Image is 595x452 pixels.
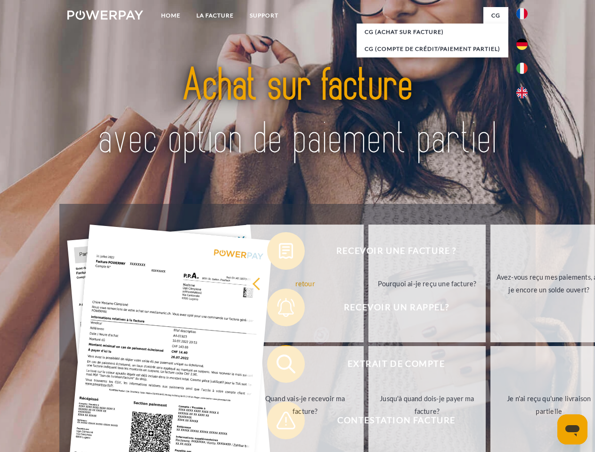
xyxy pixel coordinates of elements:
a: Support [242,7,286,24]
a: CG [483,7,508,24]
img: title-powerpay_fr.svg [90,45,505,180]
img: it [516,63,528,74]
img: en [516,87,528,98]
img: de [516,39,528,50]
iframe: Bouton de lancement de la fenêtre de messagerie [557,414,587,444]
a: CG (achat sur facture) [357,24,508,40]
a: CG (Compte de crédit/paiement partiel) [357,40,508,57]
a: LA FACTURE [188,7,242,24]
div: Quand vais-je recevoir ma facture? [252,392,358,418]
div: Pourquoi ai-je reçu une facture? [374,277,480,290]
div: retour [252,277,358,290]
a: Home [153,7,188,24]
img: logo-powerpay-white.svg [67,10,143,20]
img: fr [516,8,528,19]
div: Jusqu'à quand dois-je payer ma facture? [374,392,480,418]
